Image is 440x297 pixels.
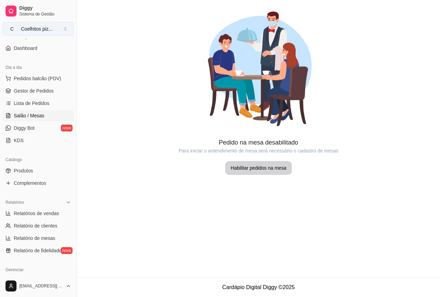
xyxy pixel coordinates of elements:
[14,247,62,254] span: Relatório de fidelidade
[19,5,71,11] span: Diggy
[3,123,74,134] a: Diggy Botnovo
[14,75,61,82] span: Pedidos balcão (PDV)
[14,180,46,187] span: Complementos
[3,264,74,275] div: Gerenciar
[5,200,24,205] span: Relatórios
[14,222,57,229] span: Relatório de clientes
[14,45,37,52] span: Dashboard
[3,98,74,109] a: Lista de Pedidos
[14,210,59,217] span: Relatórios de vendas
[14,100,49,107] span: Lista de Pedidos
[3,135,74,146] a: KDS
[3,22,74,36] button: Select a team
[3,233,74,244] a: Relatório de mesas
[19,11,71,17] span: Sistema de Gestão
[3,165,74,176] a: Produtos
[3,278,74,294] button: [EMAIL_ADDRESS][DOMAIN_NAME]
[9,25,15,32] span: C
[3,3,74,19] a: DiggySistema de Gestão
[14,125,35,131] span: Diggy Bot
[3,208,74,219] a: Relatórios de vendas
[21,25,53,32] div: Coelhitos piz ...
[77,138,440,147] article: Pedido na mesa desabilitado
[77,147,440,154] article: Para iniciar o antendimento de mesa será necessário o cadastro de mesas
[3,110,74,121] a: Salão / Mesas
[3,85,74,96] a: Gestor de Pedidos
[3,43,74,54] a: Dashboard
[3,154,74,165] div: Catálogo
[3,62,74,73] div: Dia a dia
[3,73,74,84] button: Pedidos balcão (PDV)
[3,245,74,256] a: Relatório de fidelidadenovo
[19,283,63,289] span: [EMAIL_ADDRESS][DOMAIN_NAME]
[14,235,55,242] span: Relatório de mesas
[3,178,74,189] a: Complementos
[14,137,24,144] span: KDS
[3,220,74,231] a: Relatório de clientes
[14,112,44,119] span: Salão / Mesas
[225,161,292,175] button: Habilitar pedidos na mesa
[14,167,33,174] span: Produtos
[77,277,440,297] footer: Cardápio Digital Diggy © 2025
[14,87,54,94] span: Gestor de Pedidos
